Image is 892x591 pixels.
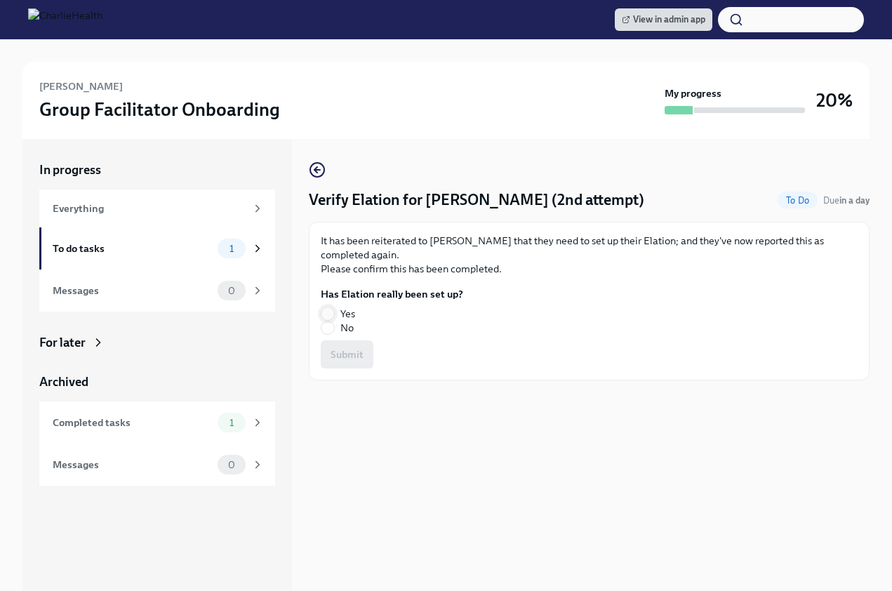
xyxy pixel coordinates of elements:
a: Everything [39,190,275,227]
a: For later [39,334,275,351]
a: View in admin app [615,8,712,31]
span: Yes [340,307,355,321]
a: Messages0 [39,444,275,486]
span: 1 [221,418,242,428]
div: Messages [53,457,212,472]
div: For later [39,334,86,351]
p: It has been reiterated to [PERSON_NAME] that they need to set up their Elation; and they've now r... [321,234,858,276]
div: Completed tasks [53,415,212,430]
div: To do tasks [53,241,212,256]
h3: Group Facilitator Onboarding [39,97,280,122]
h4: Verify Elation for [PERSON_NAME] (2nd attempt) [309,190,644,211]
h3: 20% [816,88,853,113]
span: 0 [220,286,244,296]
span: August 16th, 2025 09:00 [823,194,870,207]
span: View in admin app [622,13,705,27]
div: Everything [53,201,246,216]
strong: in a day [839,195,870,206]
span: To Do [778,195,818,206]
span: No [340,321,354,335]
span: 0 [220,460,244,470]
h6: [PERSON_NAME] [39,79,123,94]
a: To do tasks1 [39,227,275,270]
img: CharlieHealth [28,8,102,31]
span: 1 [221,244,242,254]
a: In progress [39,161,275,178]
div: Messages [53,283,212,298]
label: Has Elation really been set up? [321,287,463,301]
span: Due [823,195,870,206]
a: Archived [39,373,275,390]
a: Messages0 [39,270,275,312]
strong: My progress [665,86,721,100]
a: Completed tasks1 [39,401,275,444]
